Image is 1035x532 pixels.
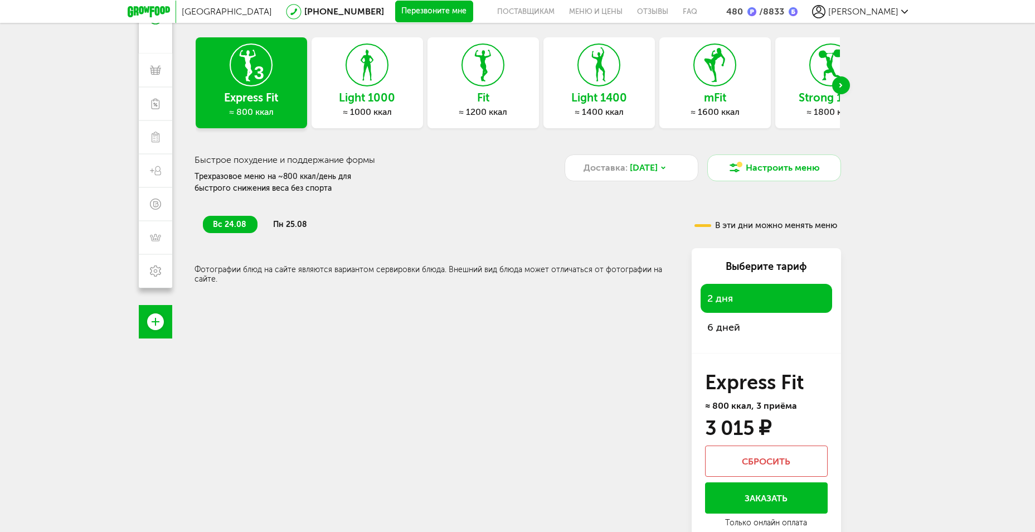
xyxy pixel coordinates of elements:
span: 2 дня [707,292,733,304]
div: ≈ 1400 ккал [543,107,655,118]
h3: Express Fit [196,91,307,104]
span: вс 24.08 [213,220,246,229]
span: 6 дней [707,321,740,333]
span: [DATE] [630,161,658,175]
span: пн 25.08 [273,220,307,229]
span: [PERSON_NAME] [828,6,898,17]
div: Трехразовое меню на ~800 ккал/день для быстрого снижения веса без спорта [195,171,378,194]
div: Next slide [832,76,850,94]
h3: Light 1400 [543,91,655,104]
h3: Strong 1800 [775,91,887,104]
div: Фотографии блюд на сайте являются вариантом сервировки блюда. Внешний вид блюда может отличаться ... [195,265,674,284]
div: ≈ 1600 ккал [659,107,771,118]
button: Настроить меню [707,154,841,181]
h3: mFit [659,91,771,104]
button: Перезвоните мне [395,1,473,23]
div: 8833 [756,6,784,17]
span: / [759,6,763,17]
div: 3 015 ₽ [705,419,771,437]
img: bonus_b.cdccf46.png [789,7,798,16]
h3: Fit [427,91,539,104]
img: bonus_p.2f9b352.png [747,7,756,16]
div: ≈ 1200 ккал [427,107,539,118]
div: В эти дни можно менять меню [694,221,837,230]
span: [GEOGRAPHIC_DATA] [182,6,272,17]
div: Только онлайн оплата [725,519,807,528]
a: [PHONE_NUMBER] [304,6,384,17]
h3: Light 1000 [312,91,423,104]
span: Доставка: [584,161,628,175]
div: 480 [726,6,743,17]
div: Выберите тариф [701,259,832,274]
div: ≈ 1800 ккал [775,107,887,118]
h3: Быстрое похудение и поддержание формы [195,154,490,165]
div: ≈ 1000 ккал [312,107,423,118]
span: ≈ 800 ккал, 3 приёма [705,400,797,411]
button: Сбросить [705,446,828,477]
h3: Express Fit [705,374,828,391]
button: Заказать [705,482,828,514]
div: ≈ 800 ккал [196,107,307,118]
